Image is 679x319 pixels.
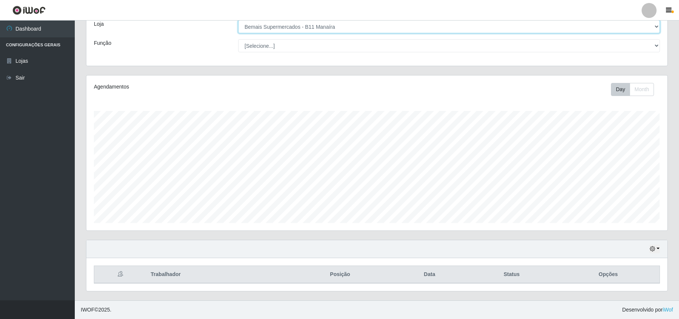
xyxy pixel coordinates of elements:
label: Loja [94,20,104,28]
th: Trabalhador [146,266,288,284]
th: Posição [288,266,393,284]
th: Opções [557,266,660,284]
div: Toolbar with button groups [611,83,660,96]
span: IWOF [81,307,95,313]
span: © 2025 . [81,306,111,314]
button: Day [611,83,630,96]
button: Month [630,83,654,96]
span: Desenvolvido por [622,306,673,314]
div: First group [611,83,654,96]
div: Agendamentos [94,83,323,91]
th: Status [466,266,557,284]
a: iWof [663,307,673,313]
label: Função [94,39,111,47]
img: CoreUI Logo [12,6,46,15]
th: Data [393,266,466,284]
